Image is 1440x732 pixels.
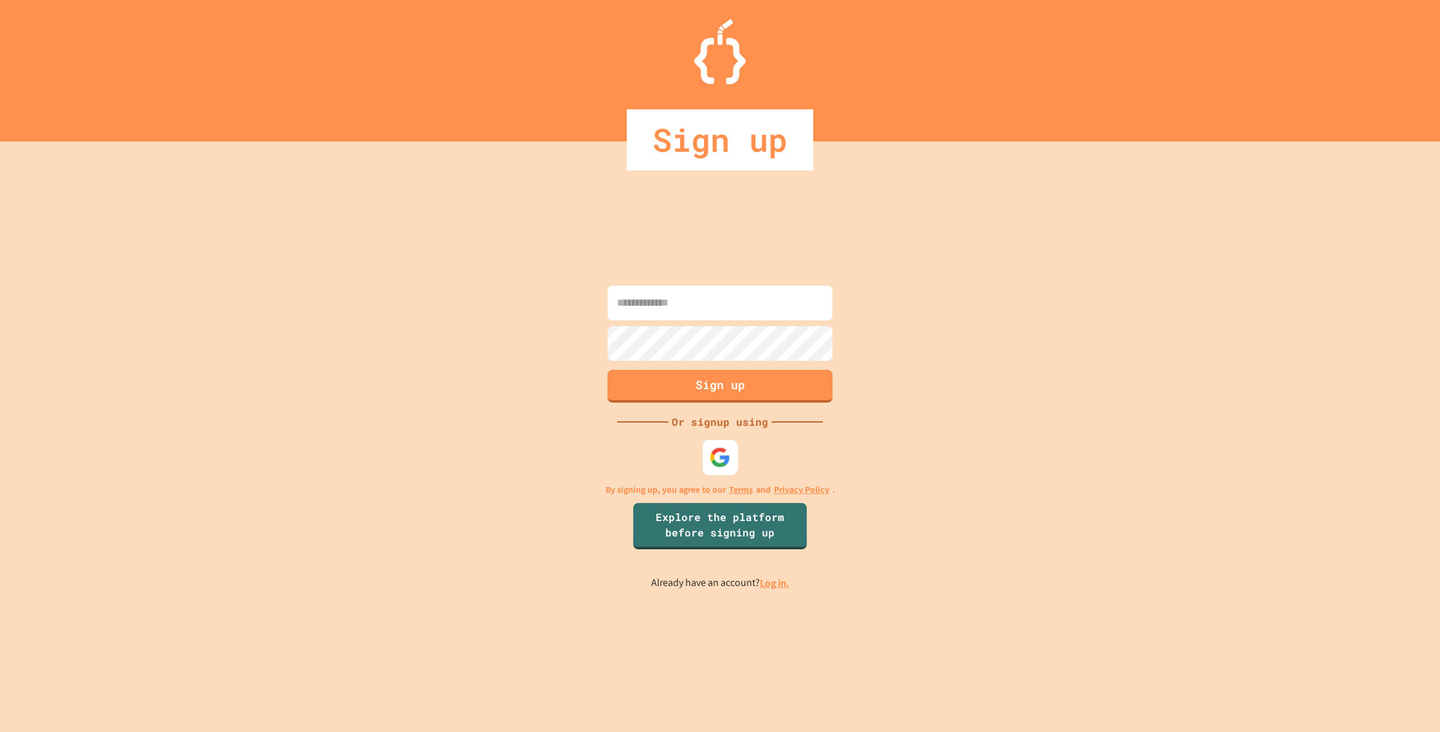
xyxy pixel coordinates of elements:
[694,19,746,84] img: Logo.svg
[651,575,789,591] p: Already have an account?
[669,414,771,430] div: Or signup using
[627,109,813,170] div: Sign up
[729,483,753,497] a: Terms
[607,370,833,403] button: Sign up
[760,576,789,590] a: Log in.
[774,483,829,497] a: Privacy Policy
[710,447,731,468] img: google-icon.svg
[633,503,807,549] a: Explore the platform before signing up
[606,483,835,497] p: By signing up, you agree to our and .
